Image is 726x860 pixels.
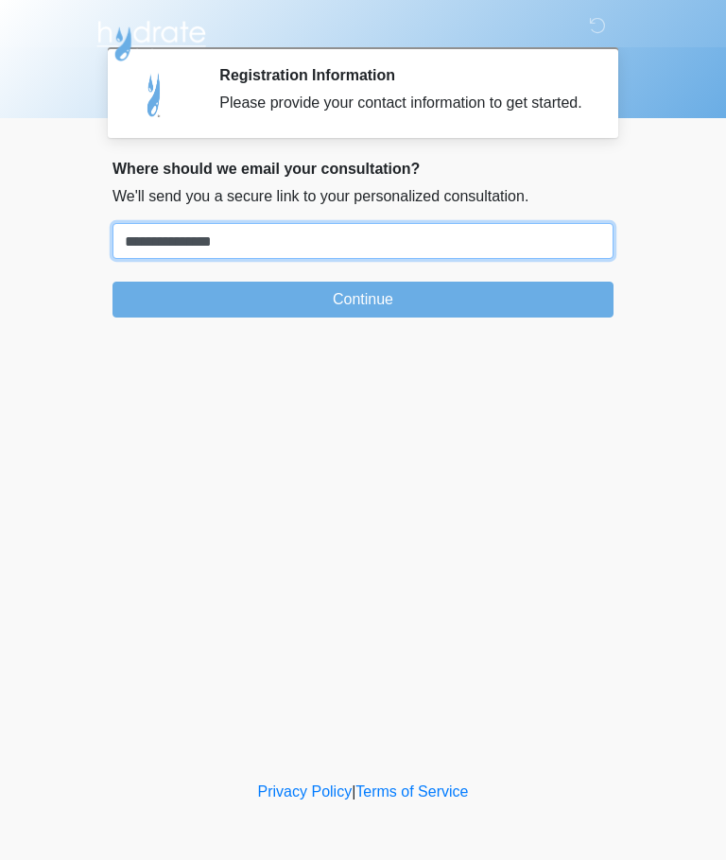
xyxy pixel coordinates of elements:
button: Continue [112,282,614,318]
a: Privacy Policy [258,783,353,800]
img: Agent Avatar [127,66,183,123]
img: Hydrate IV Bar - Arcadia Logo [94,14,209,62]
a: Terms of Service [355,783,468,800]
p: We'll send you a secure link to your personalized consultation. [112,185,614,208]
div: Please provide your contact information to get started. [219,92,585,114]
h2: Where should we email your consultation? [112,160,614,178]
a: | [352,783,355,800]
